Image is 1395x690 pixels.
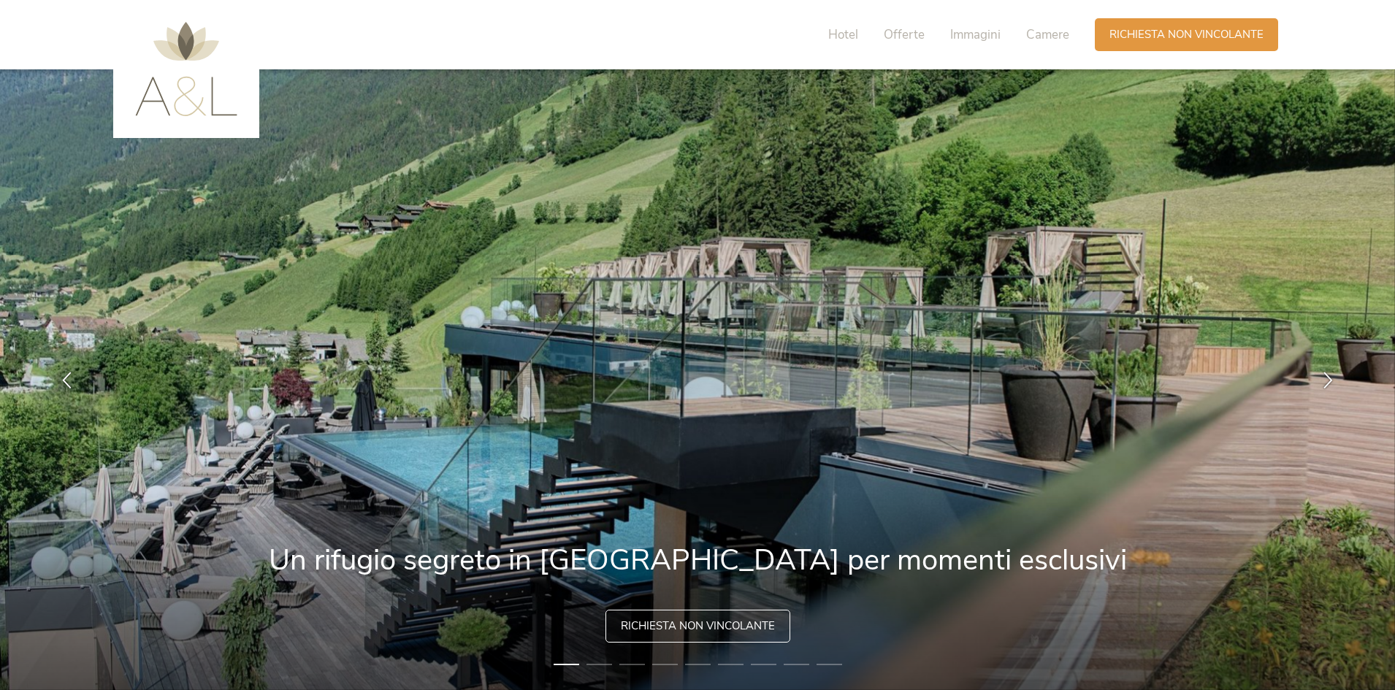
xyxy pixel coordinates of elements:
span: Immagini [950,26,1001,43]
span: Camere [1026,26,1069,43]
img: AMONTI & LUNARIS Wellnessresort [135,22,237,116]
span: Offerte [884,26,925,43]
span: Richiesta non vincolante [621,618,775,634]
span: Hotel [828,26,858,43]
span: Richiesta non vincolante [1109,27,1264,42]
